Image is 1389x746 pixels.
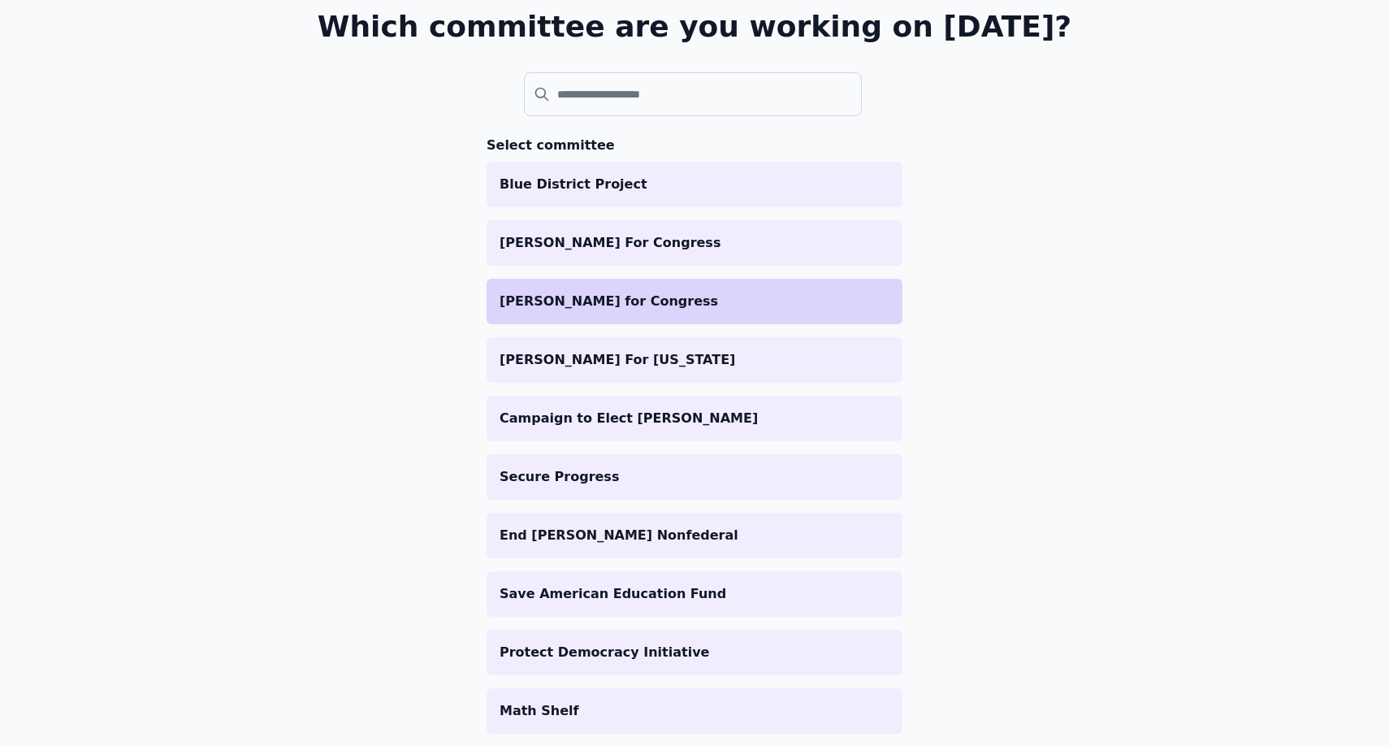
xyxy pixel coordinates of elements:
p: [PERSON_NAME] for Congress [500,292,889,311]
p: [PERSON_NAME] For Congress [500,233,889,253]
p: Campaign to Elect [PERSON_NAME] [500,409,889,428]
a: Protect Democracy Initiative [487,630,902,675]
a: Math Shelf [487,688,902,734]
a: Save American Education Fund [487,571,902,617]
a: Secure Progress [487,454,902,500]
p: Save American Education Fund [500,584,889,604]
h1: Which committee are you working on [DATE]? [318,11,1072,43]
p: Blue District Project [500,175,889,194]
a: [PERSON_NAME] for Congress [487,279,902,324]
a: End [PERSON_NAME] Nonfederal [487,513,902,558]
p: Protect Democracy Initiative [500,643,889,662]
a: [PERSON_NAME] For Congress [487,220,902,266]
a: [PERSON_NAME] For [US_STATE] [487,337,902,383]
p: Math Shelf [500,701,889,721]
p: Secure Progress [500,467,889,487]
p: [PERSON_NAME] For [US_STATE] [500,350,889,370]
p: End [PERSON_NAME] Nonfederal [500,526,889,545]
h3: Select committee [487,136,902,155]
a: Blue District Project [487,162,902,207]
a: Campaign to Elect [PERSON_NAME] [487,396,902,441]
